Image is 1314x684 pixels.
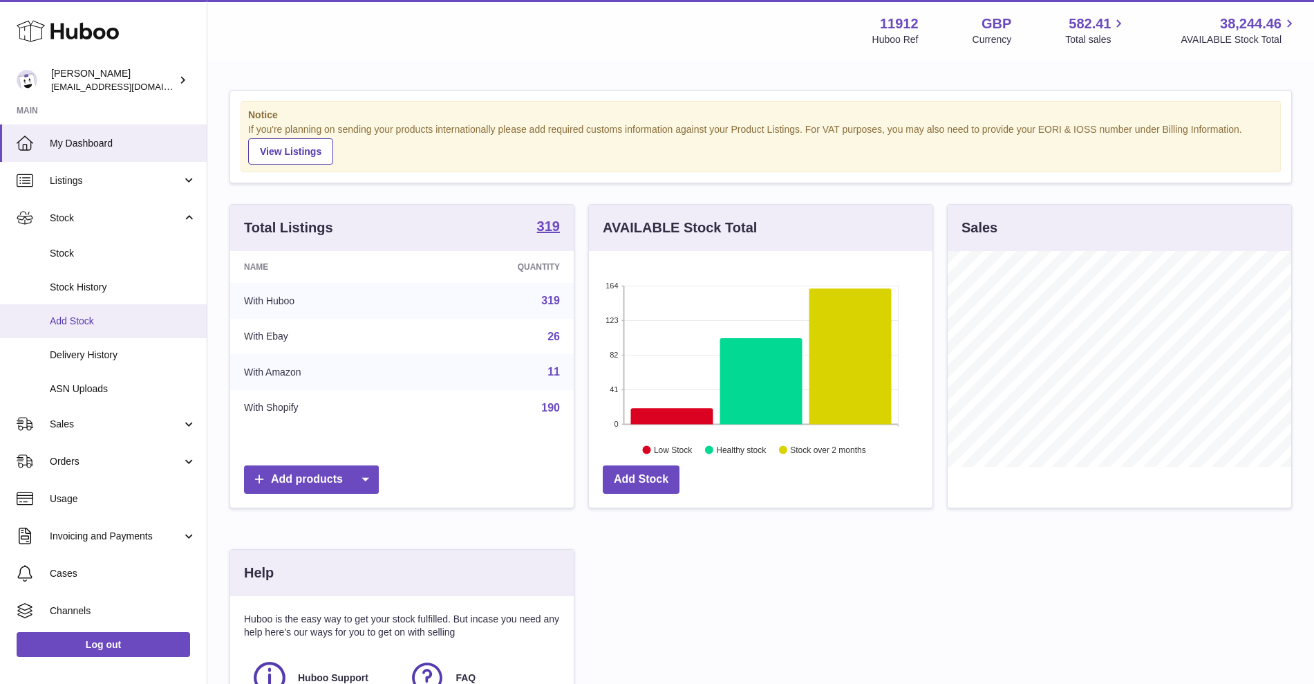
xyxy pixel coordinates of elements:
[1220,15,1282,33] span: 38,244.46
[1181,33,1297,46] span: AVAILABLE Stock Total
[606,281,618,290] text: 164
[610,351,618,359] text: 82
[248,109,1273,122] strong: Notice
[50,455,182,468] span: Orders
[17,70,37,91] img: info@carbonmyride.com
[973,33,1012,46] div: Currency
[547,366,560,378] a: 11
[244,219,333,237] h3: Total Listings
[51,67,176,93] div: [PERSON_NAME]
[50,349,196,362] span: Delivery History
[50,281,196,294] span: Stock History
[50,530,182,543] span: Invoicing and Payments
[982,15,1011,33] strong: GBP
[244,465,379,494] a: Add products
[230,319,418,355] td: With Ebay
[50,174,182,187] span: Listings
[880,15,919,33] strong: 11912
[17,632,190,657] a: Log out
[537,219,560,236] a: 319
[50,418,182,431] span: Sales
[1069,15,1111,33] span: 582.41
[50,382,196,396] span: ASN Uploads
[50,567,196,580] span: Cases
[418,251,574,283] th: Quantity
[961,219,997,237] h3: Sales
[654,445,693,454] text: Low Stock
[547,331,560,342] a: 26
[603,465,679,494] a: Add Stock
[790,445,865,454] text: Stock over 2 months
[50,247,196,260] span: Stock
[716,445,767,454] text: Healthy stock
[1065,33,1127,46] span: Total sales
[603,219,757,237] h3: AVAILABLE Stock Total
[50,492,196,506] span: Usage
[230,354,418,390] td: With Amazon
[50,137,196,150] span: My Dashboard
[541,402,560,414] a: 190
[610,385,618,394] text: 41
[614,420,618,428] text: 0
[248,138,333,165] a: View Listings
[537,219,560,233] strong: 319
[244,564,274,582] h3: Help
[1181,15,1297,46] a: 38,244.46 AVAILABLE Stock Total
[51,81,203,92] span: [EMAIL_ADDRESS][DOMAIN_NAME]
[50,315,196,328] span: Add Stock
[50,212,182,225] span: Stock
[230,251,418,283] th: Name
[230,390,418,426] td: With Shopify
[230,283,418,319] td: With Huboo
[541,295,560,306] a: 319
[606,316,618,324] text: 123
[248,123,1273,165] div: If you're planning on sending your products internationally please add required customs informati...
[872,33,919,46] div: Huboo Ref
[244,613,560,639] p: Huboo is the easy way to get your stock fulfilled. But incase you need any help here's our ways f...
[1065,15,1127,46] a: 582.41 Total sales
[50,604,196,618] span: Channels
